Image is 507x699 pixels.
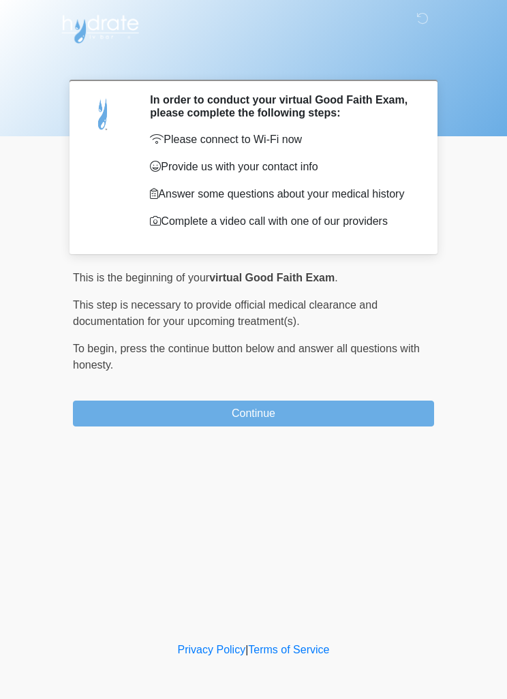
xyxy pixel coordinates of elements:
strong: virtual Good Faith Exam [209,272,335,283]
p: Answer some questions about your medical history [150,186,414,202]
img: Hydrate IV Bar - Scottsdale Logo [59,10,141,44]
h2: In order to conduct your virtual Good Faith Exam, please complete the following steps: [150,93,414,119]
span: This is the beginning of your [73,272,209,283]
span: This step is necessary to provide official medical clearance and documentation for your upcoming ... [73,299,378,327]
h1: ‎ ‎ ‎ [63,49,444,74]
img: Agent Avatar [83,93,124,134]
span: press the continue button below and answer all questions with honesty. [73,343,420,371]
button: Continue [73,401,434,426]
span: . [335,272,337,283]
a: Terms of Service [248,644,329,655]
a: | [245,644,248,655]
span: To begin, [73,343,120,354]
p: Complete a video call with one of our providers [150,213,414,230]
p: Please connect to Wi-Fi now [150,131,414,148]
p: Provide us with your contact info [150,159,414,175]
a: Privacy Policy [178,644,246,655]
